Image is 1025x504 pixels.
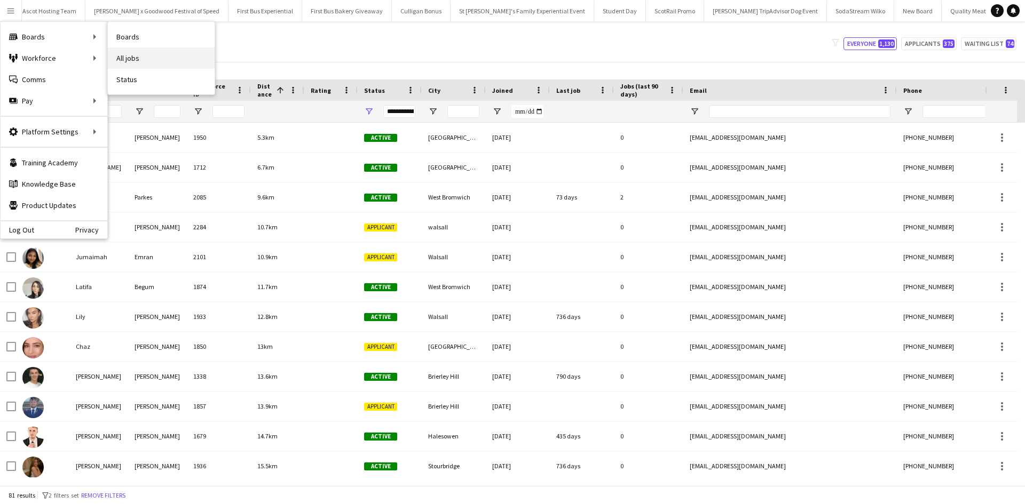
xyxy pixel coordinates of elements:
div: 2085 [187,182,251,212]
div: 790 days [550,362,614,391]
div: [DATE] [486,242,550,271]
span: 10.9km [257,253,278,261]
div: West Bromwich [422,182,486,212]
span: Phone [903,86,922,94]
div: 1950 [187,123,251,152]
div: 0 [614,332,683,361]
span: 14.7km [257,432,278,440]
span: Distance [257,82,272,98]
span: Jobs (last 90 days) [620,82,664,98]
div: Lily [69,302,128,331]
div: [EMAIL_ADDRESS][DOMAIN_NAME] [683,182,897,212]
div: [GEOGRAPHIC_DATA] [422,123,486,152]
div: [EMAIL_ADDRESS][DOMAIN_NAME] [683,123,897,152]
div: Chaz [69,332,128,361]
button: Open Filter Menu [428,107,438,116]
div: [PERSON_NAME] [128,332,187,361]
span: 12.8km [257,313,278,321]
img: Isabelle Teague [22,457,44,478]
div: 1338 [187,362,251,391]
span: 13km [257,342,273,350]
div: [DATE] [486,332,550,361]
div: [EMAIL_ADDRESS][DOMAIN_NAME] [683,391,897,421]
button: Open Filter Menu [364,107,374,116]
div: [EMAIL_ADDRESS][DOMAIN_NAME] [683,242,897,271]
span: Applicant [364,343,397,351]
span: Active [364,313,397,321]
span: Status [364,86,385,94]
span: Joined [492,86,513,94]
input: Email Filter Input [709,105,890,118]
div: [DATE] [486,153,550,182]
div: Emran [128,242,187,271]
div: [DATE] [486,123,550,152]
button: Open Filter Menu [903,107,913,116]
span: Active [364,373,397,381]
span: Active [364,283,397,291]
div: [PERSON_NAME] [69,451,128,481]
button: Remove filters [79,490,128,501]
span: Active [364,164,397,172]
div: [DATE] [486,182,550,212]
span: 11.7km [257,283,278,291]
button: Open Filter Menu [492,107,502,116]
div: 1936 [187,451,251,481]
div: 0 [614,421,683,451]
button: Everyone1,130 [843,37,897,50]
div: 1712 [187,153,251,182]
a: Knowledge Base [1,173,107,195]
div: [EMAIL_ADDRESS][DOMAIN_NAME] [683,153,897,182]
div: [PERSON_NAME] [128,421,187,451]
div: 1874 [187,272,251,301]
div: [PERSON_NAME] [128,123,187,152]
span: 1,130 [878,39,895,48]
img: Jumaimah Emran [22,247,44,269]
div: [PERSON_NAME] [128,302,187,331]
span: 6.7km [257,163,274,171]
img: Scott Bayliss [22,397,44,418]
div: [EMAIL_ADDRESS][DOMAIN_NAME] [683,212,897,242]
button: [PERSON_NAME] x Goodwood Festival of Speed [85,1,228,21]
span: Last job [556,86,580,94]
div: [PERSON_NAME] [128,212,187,242]
div: [PERSON_NAME] [128,391,187,421]
div: [DATE] [486,302,550,331]
a: Log Out [1,226,34,234]
span: Active [364,194,397,202]
div: [PERSON_NAME] [69,391,128,421]
button: SodaStream Wilko [827,1,894,21]
input: Workforce ID Filter Input [212,105,245,118]
div: 1857 [187,391,251,421]
input: Joined Filter Input [511,105,543,118]
div: 0 [614,153,683,182]
div: walsall [422,212,486,242]
a: Comms [1,69,107,90]
button: New Board [894,1,942,21]
div: 0 [614,272,683,301]
div: [PERSON_NAME] [128,451,187,481]
div: Pay [1,90,107,111]
div: 2101 [187,242,251,271]
a: All jobs [108,47,215,69]
button: Applicants375 [901,37,957,50]
img: Elliot Rowell [22,367,44,388]
span: Applicant [364,403,397,411]
div: [PERSON_NAME] [69,421,128,451]
button: First Bus Experiential [228,1,302,21]
div: Parkes [128,182,187,212]
span: Email [690,86,707,94]
input: Last Name Filter Input [154,105,180,118]
div: 435 days [550,421,614,451]
a: Privacy [75,226,107,234]
span: 13.6km [257,372,278,380]
span: Active [364,462,397,470]
button: Open Filter Menu [193,107,203,116]
button: ScotRail Promo [646,1,704,21]
div: Brierley Hill [422,362,486,391]
div: Boards [1,26,107,47]
div: 1679 [187,421,251,451]
div: Workforce [1,47,107,69]
div: 0 [614,391,683,421]
div: 0 [614,123,683,152]
div: Begum [128,272,187,301]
